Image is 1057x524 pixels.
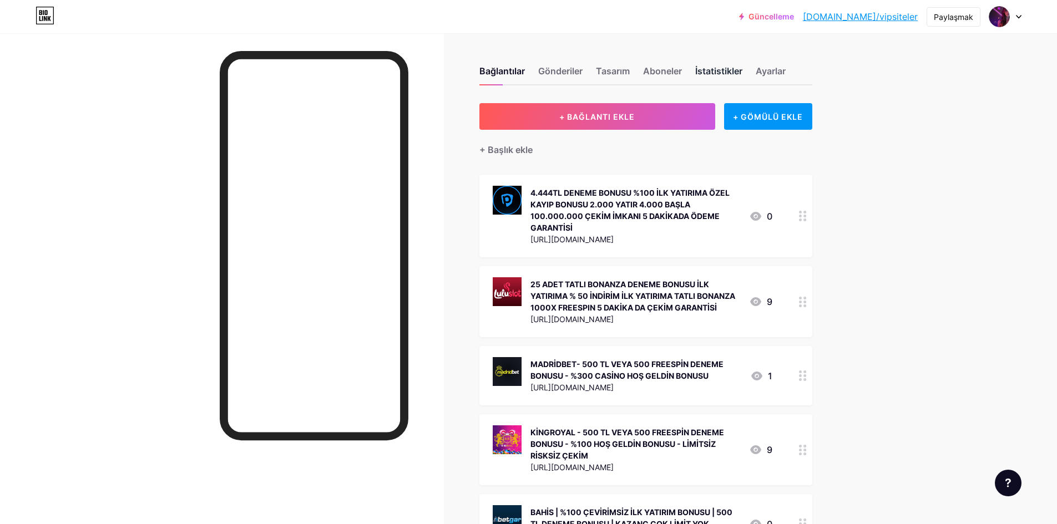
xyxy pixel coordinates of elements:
font: [DOMAIN_NAME]/vipsiteler [803,11,918,22]
font: 0 [767,211,772,222]
font: + GÖMÜLÜ EKLE [733,112,803,121]
font: KİNGROYAL - 500 TL VEYA 500 FREESPİN DENEME BONUSU - %100 HOŞ GELDİN BONUSU - LİMİTSİZ RİSKSİZ ÇEKİM [530,428,724,460]
font: [URL][DOMAIN_NAME] [530,383,614,392]
font: MADRİDBET- 500 TL VEYA 500 FREESPİN DENEME BONUSU - %300 CASİNO HOŞ GELDİN BONUSU [530,359,724,380]
font: [URL][DOMAIN_NAME] [530,314,614,324]
font: İstatistikler [695,65,742,77]
font: 4.444TL DENEME BONUSU %100 İLK YATIRIMA ÖZEL KAYIP BONUSU 2.000 YATIR 4.000 BAŞLA 100.000.000 ÇEK... [530,188,730,232]
button: + BAĞLANTI EKLE [479,103,715,130]
font: Paylaşmak [934,12,973,22]
font: Aboneler [643,65,682,77]
img: KİNGROYAL - 500 TL VEYA 500 FREESPİN DENEME BONUSU - %100 HOŞ GELDİN BONUSU - LİMİTSİZ RİSKSİZ ÇEKİM [493,425,522,454]
font: [URL][DOMAIN_NAME] [530,235,614,244]
font: + BAĞLANTI EKLE [559,112,635,121]
img: 25 ADET TATLI BONANZA DENEME BONUSU İLK YATIRIMA % 50 İNDİRİM İLK YATIRIMA TATLI BONANZA 1000X FR... [493,277,522,306]
a: [DOMAIN_NAME]/vipsiteler [803,10,918,23]
font: Gönderiler [538,65,583,77]
img: vipsiteler [989,6,1010,27]
font: Bağlantılar [479,65,525,77]
img: 4.444TL DENEME BONUSU %100 İLK YATIRIMA ÖZEL KAYIP BONUSU 2.000 YATIR 4.000 BAŞLA 100.000.000 ÇEK... [493,186,522,215]
font: 9 [767,296,772,307]
font: + Başlık ekle [479,144,533,155]
font: Güncelleme [749,12,794,21]
font: [URL][DOMAIN_NAME] [530,462,614,472]
img: MADRİDBET- 500 TL VEYA 500 FREESPİN DENEME BONUSU - %300 CASİNO HOŞ GELDİN BONUSU [493,357,522,386]
font: 25 ADET TATLI BONANZA DENEME BONUSU İLK YATIRIMA % 50 İNDİRİM İLK YATIRIMA TATLI BONANZA 1000X FR... [530,279,735,312]
font: Ayarlar [756,65,786,77]
font: Tasarım [596,65,630,77]
font: 1 [768,370,772,381]
font: 9 [767,444,772,455]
